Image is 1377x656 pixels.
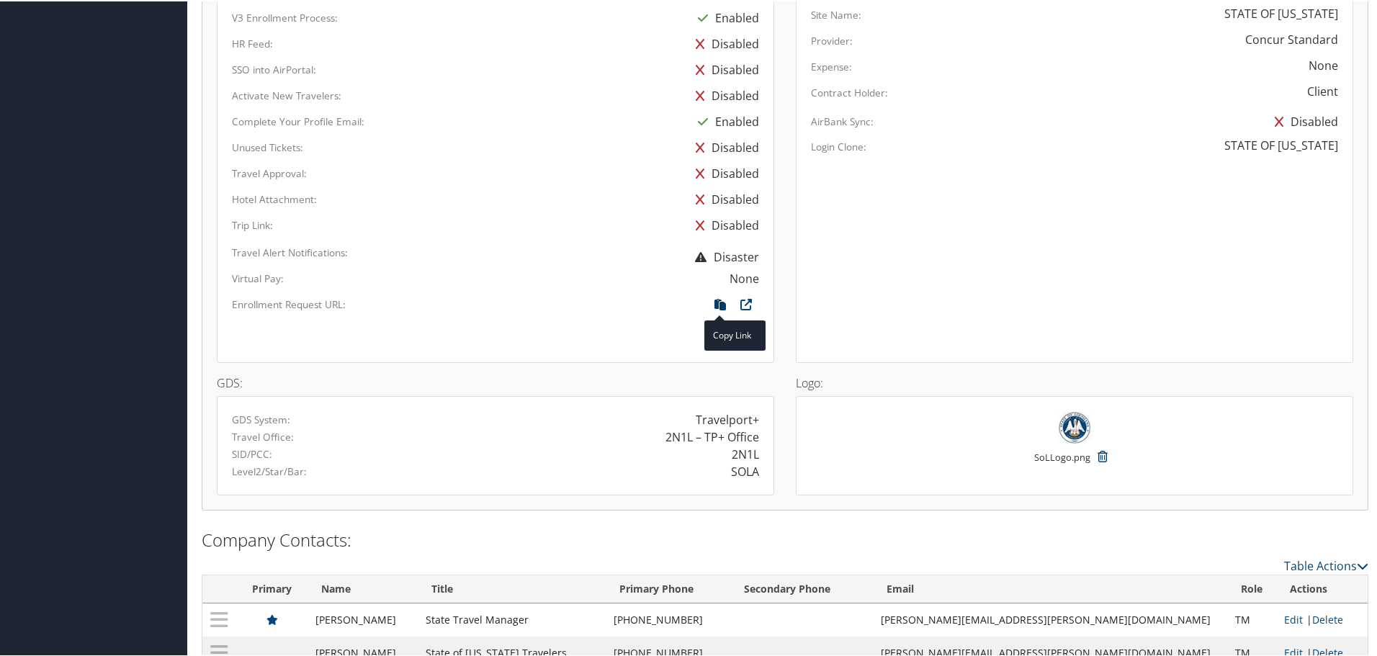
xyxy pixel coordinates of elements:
[232,113,364,127] label: Complete Your Profile Email:
[1277,602,1368,635] td: |
[232,244,348,259] label: Travel Alert Notifications:
[1312,611,1343,625] a: Delete
[811,32,853,47] label: Provider:
[688,185,759,211] div: Disabled
[1228,602,1277,635] td: TM
[217,376,774,387] h4: GDS:
[688,55,759,81] div: Disabled
[688,133,759,159] div: Disabled
[232,270,284,284] label: Virtual Pay:
[1268,107,1338,133] div: Disabled
[1307,81,1338,99] div: Client
[236,574,308,602] th: Primary
[232,9,338,24] label: V3 Enrollment Process:
[232,35,273,50] label: HR Feed:
[232,411,290,426] label: GDS System:
[730,269,759,286] div: None
[308,602,418,635] td: [PERSON_NAME]
[606,574,731,602] th: Primary Phone
[1284,611,1303,625] a: Edit
[232,139,303,153] label: Unused Tickets:
[232,428,294,443] label: Travel Office:
[874,602,1228,635] td: [PERSON_NAME][EMAIL_ADDRESS][PERSON_NAME][DOMAIN_NAME]
[1228,574,1277,602] th: Role
[418,574,607,602] th: Title
[688,248,759,264] span: Disaster
[811,113,874,127] label: AirBank Sync:
[811,58,852,73] label: Expense:
[665,427,759,444] div: 2N1L – TP+ Office
[811,138,866,153] label: Login Clone:
[232,191,317,205] label: Hotel Attachment:
[232,463,307,477] label: Level2/Star/Bar:
[1224,135,1338,153] div: STATE OF [US_STATE]
[1224,4,1338,21] div: STATE OF [US_STATE]
[688,211,759,237] div: Disabled
[688,81,759,107] div: Disabled
[232,296,346,310] label: Enrollment Request URL:
[232,165,307,179] label: Travel Approval:
[1245,30,1338,47] div: Concur Standard
[232,87,341,102] label: Activate New Travelers:
[731,574,874,602] th: Secondary Phone
[1034,449,1090,477] small: SoLLogo.png
[232,61,316,76] label: SSO into AirPortal:
[696,410,759,427] div: Travelport+
[232,217,273,231] label: Trip Link:
[731,462,759,479] div: SOLA
[232,446,272,460] label: SID/PCC:
[691,107,759,133] div: Enabled
[732,444,759,462] div: 2N1L
[1058,410,1091,442] img: SoLLogo.png
[688,30,759,55] div: Disabled
[811,6,861,21] label: Site Name:
[308,574,418,602] th: Name
[418,602,607,635] td: State Travel Manager
[202,526,1368,551] h2: Company Contacts:
[1277,574,1368,602] th: Actions
[691,4,759,30] div: Enabled
[1309,55,1338,73] div: None
[606,602,731,635] td: [PHONE_NUMBER]
[811,84,888,99] label: Contract Holder:
[1284,557,1368,572] a: Table Actions
[796,376,1353,387] h4: Logo:
[874,574,1228,602] th: Email
[688,159,759,185] div: Disabled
